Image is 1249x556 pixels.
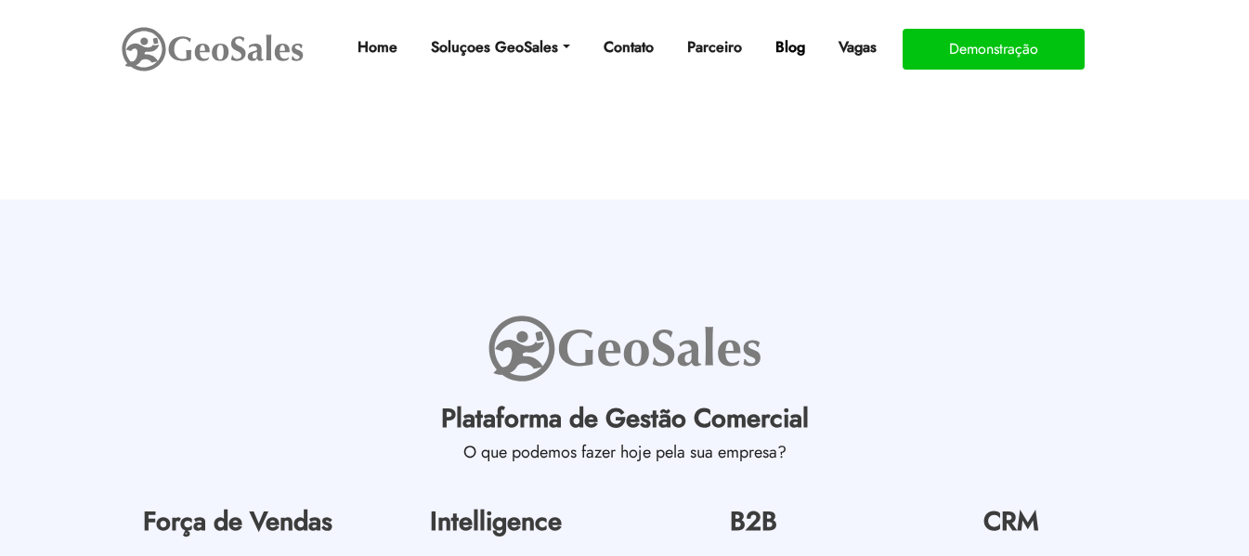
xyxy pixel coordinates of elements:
[639,506,869,547] h2: B2B
[680,29,749,66] a: Parceiro
[110,403,1140,444] h2: Plataforma de Gestão Comercial
[423,29,577,66] a: Soluçoes GeoSales
[110,443,1140,472] h3: O que podemos fazer hoje pela sua empresa?
[350,29,405,66] a: Home
[381,506,611,547] h2: Intelligence
[903,29,1085,70] button: Demonstração
[896,506,1126,547] h2: CRM
[831,29,884,66] a: Vagas
[120,23,306,75] img: GeoSales
[768,29,813,66] a: Blog
[124,506,354,547] h2: Força de Vendas
[596,29,661,66] a: Contato
[486,311,764,386] img: GeoSales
